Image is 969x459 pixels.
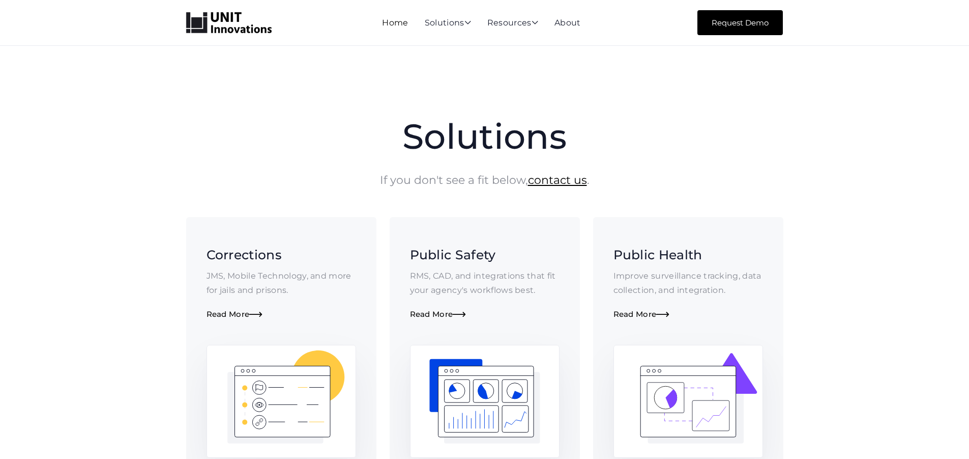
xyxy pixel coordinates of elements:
a: About [554,18,581,28]
span:  [532,18,538,26]
iframe: Chat Widget [918,410,969,459]
a: home [186,12,272,34]
span:  [656,311,669,319]
p: JMS, Mobile Technology, and more for jails and prisons. [207,269,356,298]
span:  [464,18,471,26]
div: Solutions [425,19,471,28]
p: RMS, CAD, and integrations that fit your agency's workflows best. [410,269,560,298]
div: Read More [410,310,560,319]
span:  [453,311,466,319]
a: contact us [528,173,587,187]
h3: Public Health [613,246,763,264]
a: Home [382,18,408,28]
p: If you don't see a fit below, . [297,171,672,190]
h3: Corrections [207,246,356,264]
div: Solutions [425,19,471,28]
h1: Solutions [297,117,672,156]
div: Resources [487,19,538,28]
span:  [249,311,262,319]
p: Improve surveillance tracking, data collection, and integration. [613,269,763,298]
div: Resources [487,19,538,28]
div: Read More [207,310,356,319]
h3: Public Safety [410,246,560,264]
div: Read More [613,310,763,319]
a: Request Demo [697,10,783,35]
